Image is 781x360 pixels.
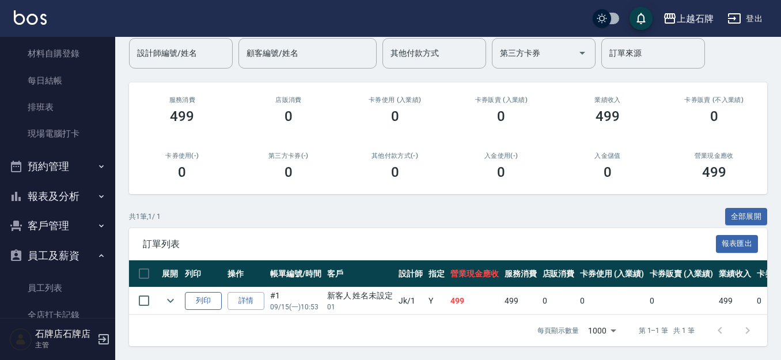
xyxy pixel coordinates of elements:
[391,164,399,180] h3: 0
[674,96,753,104] h2: 卡券販賣 (不入業績)
[5,40,111,67] a: 材料自購登錄
[391,108,399,124] h3: 0
[716,287,754,314] td: 499
[225,260,267,287] th: 操作
[573,44,592,62] button: Open
[540,260,578,287] th: 店販消費
[267,260,324,287] th: 帳單編號/時間
[647,287,716,314] td: 0
[674,152,753,160] h2: 營業現金應收
[170,108,194,124] h3: 499
[5,211,111,241] button: 客戶管理
[129,211,161,222] p: 共 1 筆, 1 / 1
[159,260,182,287] th: 展開
[725,208,768,226] button: 全部展開
[5,151,111,181] button: 預約管理
[324,260,396,287] th: 客戶
[502,260,540,287] th: 服務消費
[497,164,505,180] h3: 0
[5,94,111,120] a: 排班表
[462,152,541,160] h2: 入金使用(-)
[448,260,502,287] th: 營業現金應收
[568,152,647,160] h2: 入金儲值
[35,328,94,340] h5: 石牌店石牌店
[658,7,718,31] button: 上越石牌
[5,181,111,211] button: 報表及分析
[249,96,328,104] h2: 店販消費
[583,315,620,346] div: 1000
[647,260,716,287] th: 卡券販賣 (入業績)
[396,287,426,314] td: Jk /1
[5,302,111,328] a: 全店打卡記錄
[267,287,324,314] td: #1
[462,96,541,104] h2: 卡券販賣 (入業績)
[426,287,448,314] td: Y
[540,287,578,314] td: 0
[285,108,293,124] h3: 0
[448,287,502,314] td: 499
[355,96,434,104] h2: 卡券使用 (入業績)
[577,260,647,287] th: 卡券使用 (入業績)
[596,108,620,124] h3: 499
[5,67,111,94] a: 每日結帳
[35,340,94,350] p: 主管
[568,96,647,104] h2: 業績收入
[716,238,759,249] a: 報表匯出
[185,292,222,310] button: 列印
[143,96,222,104] h3: 服務消費
[327,290,393,302] div: 新客人 姓名未設定
[716,260,754,287] th: 業績收入
[355,152,434,160] h2: 其他付款方式(-)
[270,302,321,312] p: 09/15 (一) 10:53
[502,287,540,314] td: 499
[702,164,726,180] h3: 499
[14,10,47,25] img: Logo
[396,260,426,287] th: 設計師
[716,235,759,253] button: 報表匯出
[327,302,393,312] p: 01
[577,287,647,314] td: 0
[604,164,612,180] h3: 0
[5,275,111,301] a: 員工列表
[5,120,111,147] a: 現場電腦打卡
[5,241,111,271] button: 員工及薪資
[285,164,293,180] h3: 0
[249,152,328,160] h2: 第三方卡券(-)
[710,108,718,124] h3: 0
[178,164,186,180] h3: 0
[723,8,767,29] button: 登出
[143,152,222,160] h2: 卡券使用(-)
[677,12,714,26] div: 上越石牌
[9,328,32,351] img: Person
[497,108,505,124] h3: 0
[639,325,695,336] p: 第 1–1 筆 共 1 筆
[162,292,179,309] button: expand row
[182,260,225,287] th: 列印
[143,238,716,250] span: 訂單列表
[228,292,264,310] a: 詳情
[537,325,579,336] p: 每頁顯示數量
[426,260,448,287] th: 指定
[630,7,653,30] button: save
